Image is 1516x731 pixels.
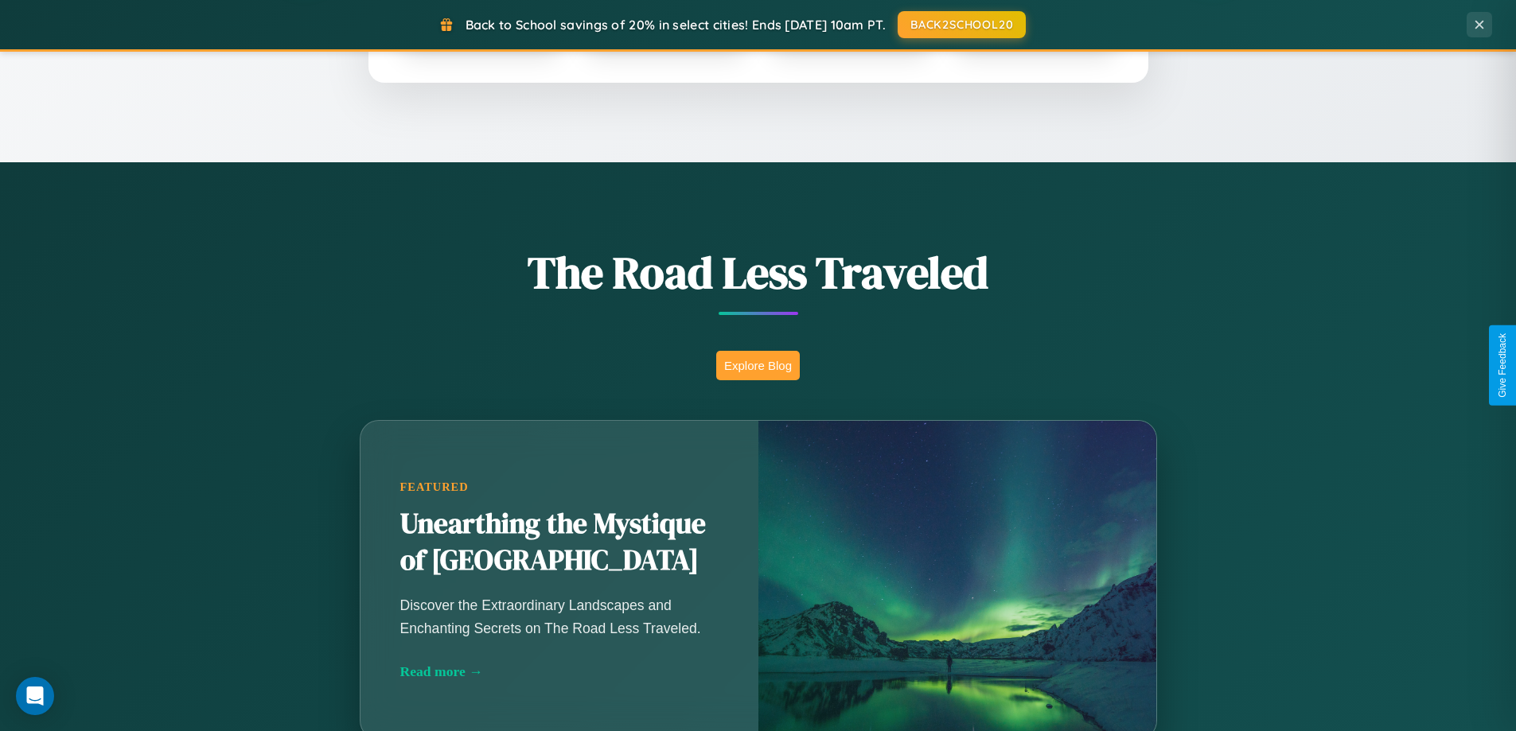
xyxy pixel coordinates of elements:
[400,506,719,579] h2: Unearthing the Mystique of [GEOGRAPHIC_DATA]
[466,17,886,33] span: Back to School savings of 20% in select cities! Ends [DATE] 10am PT.
[716,351,800,380] button: Explore Blog
[16,677,54,715] div: Open Intercom Messenger
[281,242,1236,303] h1: The Road Less Traveled
[1497,333,1508,398] div: Give Feedback
[400,594,719,639] p: Discover the Extraordinary Landscapes and Enchanting Secrets on The Road Less Traveled.
[400,663,719,680] div: Read more →
[400,480,719,494] div: Featured
[898,11,1026,38] button: BACK2SCHOOL20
